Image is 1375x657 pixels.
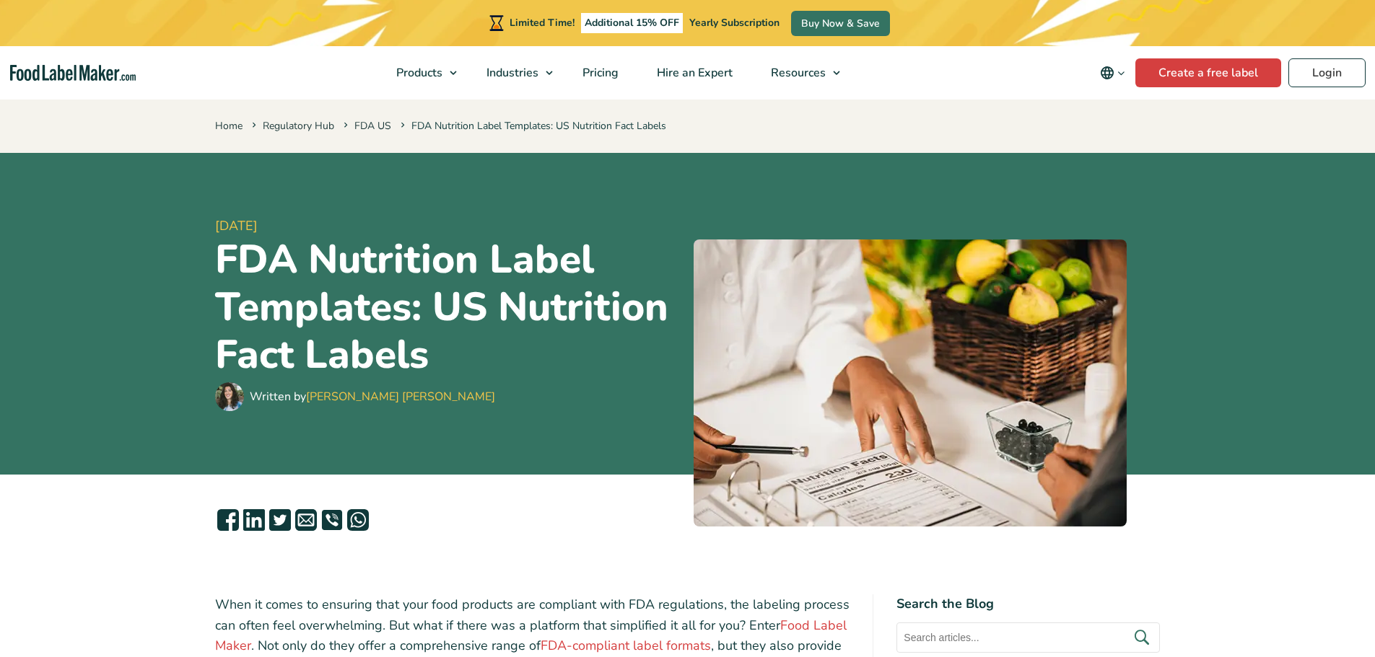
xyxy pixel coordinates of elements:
[215,617,847,655] a: Food Label Maker
[377,46,464,100] a: Products
[215,382,244,411] img: Maria Abi Hanna - Food Label Maker
[896,622,1160,653] input: Search articles...
[306,389,495,405] a: [PERSON_NAME] [PERSON_NAME]
[1090,58,1135,87] button: Change language
[250,388,495,405] div: Written by
[1288,58,1366,87] a: Login
[541,637,711,654] a: FDA-compliant label formats
[10,65,136,81] a: Food Label Maker homepage
[581,13,683,33] span: Additional 15% OFF
[468,46,560,100] a: Industries
[1135,58,1281,87] a: Create a free label
[767,65,827,81] span: Resources
[896,594,1160,614] h4: Search the Blog
[689,16,780,30] span: Yearly Subscription
[482,65,540,81] span: Industries
[752,46,847,100] a: Resources
[263,119,334,133] a: Regulatory Hub
[215,119,243,133] a: Home
[392,65,444,81] span: Products
[564,46,634,100] a: Pricing
[510,16,575,30] span: Limited Time!
[791,11,890,36] a: Buy Now & Save
[638,46,748,100] a: Hire an Expert
[215,236,682,379] h1: FDA Nutrition Label Templates: US Nutrition Fact Labels
[578,65,620,81] span: Pricing
[398,119,666,133] span: FDA Nutrition Label Templates: US Nutrition Fact Labels
[652,65,734,81] span: Hire an Expert
[354,119,391,133] a: FDA US
[215,216,682,236] span: [DATE]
